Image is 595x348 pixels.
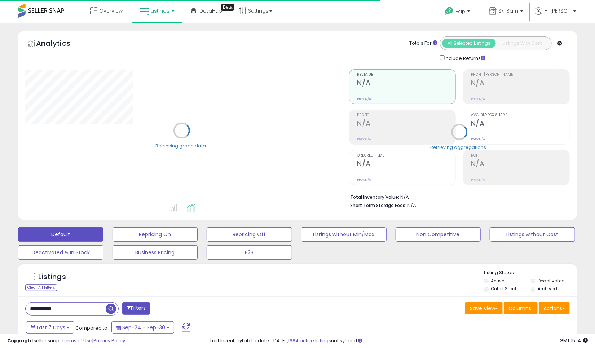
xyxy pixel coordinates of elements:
button: Save View [465,302,503,314]
button: Columns [504,302,538,314]
a: 1684 active listings [288,337,331,344]
button: Last 7 Days [26,321,74,334]
div: Tooltip anchor [221,4,234,11]
span: Last 7 Days [37,324,65,331]
div: Last InventoryLab Update: [DATE], not synced. [211,338,588,344]
span: Listings [151,7,169,14]
button: Listings without Min/Max [301,227,387,242]
h5: Listings [38,272,66,282]
button: All Selected Listings [442,39,496,48]
a: Hi [PERSON_NAME] [535,7,576,23]
button: Repricing On [113,227,198,242]
label: Active [491,278,504,284]
span: Overview [99,7,123,14]
label: Archived [538,286,557,292]
div: Clear All Filters [25,284,57,291]
a: Privacy Policy [93,337,125,344]
span: Hi [PERSON_NAME] [544,7,571,14]
div: Retrieving aggregations.. [431,144,489,151]
button: Listings With Cost [495,39,549,48]
button: Filters [122,302,150,315]
span: DataHub [199,7,222,14]
span: Sep-24 - Sep-30 [122,324,165,331]
label: Deactivated [538,278,565,284]
button: Non Competitive [396,227,481,242]
span: Columns [508,305,531,312]
div: Include Returns [435,54,494,62]
span: Help [455,8,465,14]
span: Ski Barn [498,7,518,14]
button: Sep-24 - Sep-30 [111,321,174,334]
div: seller snap | | [7,338,125,344]
div: Retrieving graph data.. [155,143,208,149]
button: Listings without Cost [490,227,575,242]
label: Out of Stock [491,286,517,292]
button: Deactivated & In Stock [18,245,103,260]
a: Terms of Use [62,337,92,344]
button: Default [18,227,103,242]
span: 2025-10-8 15:14 GMT [560,337,588,344]
strong: Copyright [7,337,34,344]
button: Actions [539,302,570,314]
button: Repricing Off [207,227,292,242]
i: Get Help [445,6,454,16]
a: Help [439,1,477,23]
span: Compared to: [75,325,109,331]
button: B2B [207,245,292,260]
div: Totals For [409,40,437,47]
h5: Analytics [36,38,84,50]
p: Listing States: [484,269,577,276]
button: Business Pricing [113,245,198,260]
